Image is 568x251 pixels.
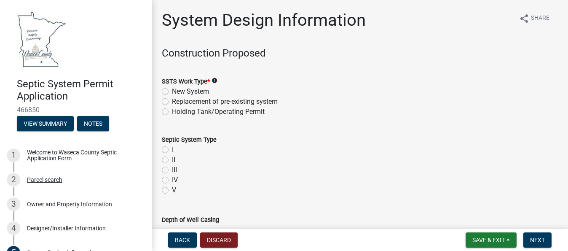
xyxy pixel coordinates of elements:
[175,237,190,243] span: Back
[162,217,219,223] label: Depth of Well Casing
[172,97,278,107] label: Replacement of pre-existing system
[17,106,135,114] span: 466850
[172,107,265,117] label: Holding Tank/Operating Permit
[466,232,517,248] button: Save & Exit
[530,237,545,243] span: Next
[531,13,549,24] span: Share
[7,173,20,186] div: 2
[523,232,552,248] button: Next
[7,148,20,162] div: 1
[162,137,217,143] label: Septic System Type
[172,185,176,195] label: V
[472,237,505,243] span: Save & Exit
[77,116,109,131] button: Notes
[27,177,62,183] div: Parcel search
[172,175,178,185] label: IV
[519,13,529,24] i: share
[172,145,174,155] label: I
[162,79,210,85] label: SSTS Work Type
[27,149,138,161] div: Welcome to Waseca County Septic Application Form
[168,232,197,248] button: Back
[7,221,20,235] div: 4
[27,225,106,231] div: Designer/Installer Information
[17,9,67,69] img: Waseca County, Minnesota
[27,201,112,207] div: Owner and Property Information
[17,78,145,103] h4: Septic System Permit Application
[17,121,74,127] wm-modal-confirm: Summary
[212,78,217,84] i: info
[172,155,175,165] label: II
[162,10,366,30] h1: System Design Information
[200,232,238,248] button: Discard
[162,47,558,59] h4: Construction Proposed
[17,116,74,131] button: View Summary
[512,10,556,27] button: shareShare
[77,121,109,127] wm-modal-confirm: Notes
[172,86,209,97] label: New System
[7,197,20,211] div: 3
[172,165,177,175] label: III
